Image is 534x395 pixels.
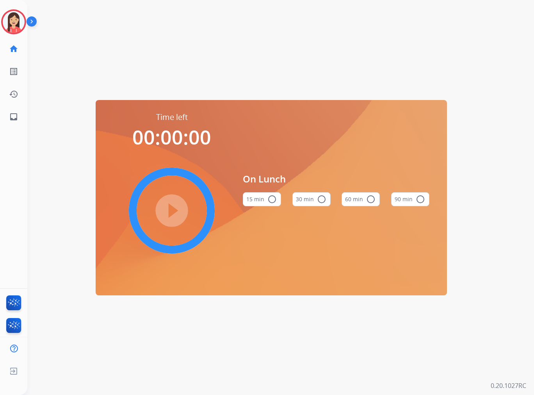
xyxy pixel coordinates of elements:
span: Time left [156,112,188,123]
button: 15 min [243,192,281,206]
mat-icon: radio_button_unchecked [416,195,425,204]
span: 00:00:00 [132,124,211,150]
mat-icon: home [9,44,18,54]
mat-icon: inbox [9,112,18,122]
mat-icon: list_alt [9,67,18,76]
button: 90 min [391,192,429,206]
mat-icon: radio_button_unchecked [317,195,326,204]
p: 0.20.1027RC [491,381,526,390]
button: 60 min [342,192,380,206]
mat-icon: radio_button_unchecked [366,195,376,204]
img: avatar [3,11,25,33]
mat-icon: history [9,89,18,99]
mat-icon: radio_button_unchecked [267,195,277,204]
button: 30 min [292,192,331,206]
span: On Lunch [243,172,429,186]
